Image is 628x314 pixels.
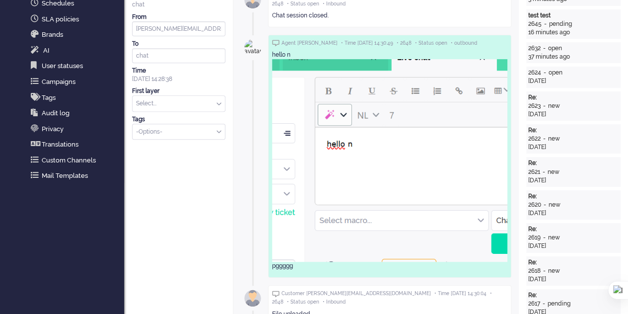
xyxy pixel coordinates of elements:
[132,67,225,83] div: [DATE] 14:28:38
[549,69,562,77] div: open
[323,299,346,305] span: • Inbound
[528,201,541,209] div: 2620
[542,20,549,28] div: -
[549,201,560,209] div: new
[548,102,560,110] div: new
[528,110,619,119] div: [DATE]
[272,59,507,262] img: 2YU9OpprZkywtkQu6v8Hg9bp4mcfxakAAAAASUVORK5CYII=
[528,53,619,61] div: 37 minutes ago
[549,20,572,28] div: pending
[528,11,619,20] div: test test
[528,192,619,201] div: Re:
[528,258,619,267] div: Re:
[528,135,541,143] div: 2622
[29,107,124,118] a: Audit log
[528,168,540,176] div: 2621
[541,234,548,242] div: -
[528,159,619,167] div: Re:
[132,0,225,9] div: chat
[29,60,124,71] a: User statuses
[415,40,447,46] span: • Status open
[528,77,619,85] div: [DATE]
[132,67,225,75] div: Time
[29,92,124,103] a: Tags
[132,124,225,140] div: Select Tags
[541,201,549,209] div: -
[548,168,559,176] div: new
[451,40,477,46] span: • outbound
[240,286,265,311] img: avatar
[528,242,619,250] div: [DATE]
[528,176,619,185] div: [DATE]
[528,234,541,242] div: 2619
[528,69,541,77] div: 2624
[541,102,548,110] div: -
[29,123,124,134] a: Privacy
[29,170,124,181] a: Mail Templates
[287,299,319,305] span: • Status open
[240,35,265,60] img: avatar
[323,1,346,6] span: • Inbound
[272,40,279,46] img: ic_chat_grey.svg
[548,267,560,275] div: new
[528,102,541,110] div: 2623
[528,209,619,218] div: [DATE]
[29,76,124,87] a: Campaigns
[528,126,619,135] div: Re:
[528,275,619,284] div: [DATE]
[29,13,124,24] a: SLA policies
[548,135,560,143] div: new
[29,29,124,40] a: Brands
[528,300,540,308] div: 2617
[281,291,431,296] span: Customer [PERSON_NAME][EMAIL_ADDRESS][DOMAIN_NAME]
[548,44,562,53] div: open
[4,4,268,21] body: Rich Text Area. Press ALT-0 for help.
[528,44,541,53] div: 2632
[548,300,570,308] div: pending
[272,51,507,270] div: hello n pggggg
[272,291,279,297] img: ic_chat_grey.svg
[132,87,225,95] div: First layer
[548,234,560,242] div: new
[341,40,393,46] span: • Time [DATE] 14:30:49
[528,28,619,37] div: 16 minutes ago
[272,11,507,20] div: Chat session closed.
[528,225,619,234] div: Re:
[132,13,225,21] div: From
[528,20,542,28] div: 2645
[29,139,124,150] a: Translations
[541,69,549,77] div: -
[29,155,124,165] a: Custom Channels
[434,291,487,296] span: • Time [DATE] 14:30:04
[287,1,319,6] span: • Status open
[132,40,225,48] div: To
[132,115,225,124] div: Tags
[397,40,412,46] span: • 2648
[541,135,548,143] div: -
[528,143,619,152] div: [DATE]
[541,44,548,53] div: -
[528,291,619,300] div: Re:
[540,300,548,308] div: -
[29,45,124,56] a: Ai
[281,40,338,46] span: Agent [PERSON_NAME]
[540,168,548,176] div: -
[43,47,49,54] span: AI
[541,267,548,275] div: -
[528,267,541,275] div: 2618
[528,93,619,102] div: Re:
